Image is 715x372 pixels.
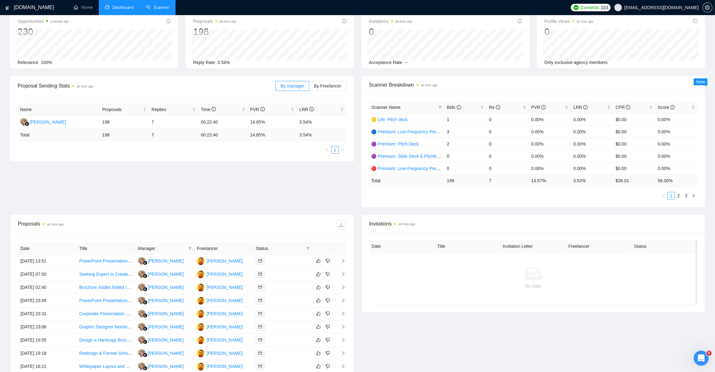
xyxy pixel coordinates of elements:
[324,146,331,154] button: left
[197,257,205,265] img: JN
[692,194,696,198] span: right
[148,310,184,317] div: [PERSON_NAME]
[336,259,345,263] span: right
[326,148,329,152] span: left
[207,323,243,330] div: [PERSON_NAME]
[694,351,709,366] iframe: Intercom live chat
[670,105,675,109] span: info-circle
[105,5,109,9] span: dashboard
[297,129,346,141] td: 3.54 %
[707,351,712,356] span: 6
[324,257,332,265] button: dislike
[306,247,310,250] span: filter
[486,125,529,138] td: 0
[20,119,66,124] a: VZ[PERSON_NAME]
[41,60,52,65] span: 100%
[371,166,456,171] a: 🔴 Premium: Low-Frequency Presentations
[138,310,146,318] img: VZ
[143,300,147,305] img: gigradar-bm.png
[529,113,571,125] td: 0.00%
[258,272,262,276] span: mail
[143,274,147,278] img: gigradar-bm.png
[447,105,461,110] span: Bids
[316,272,321,277] span: like
[371,117,408,122] a: 🟡 Lite: Pitch deck
[197,298,243,303] a: JN[PERSON_NAME]
[207,337,243,343] div: [PERSON_NAME]
[197,363,205,370] img: JN
[316,337,321,343] span: like
[336,272,345,276] span: right
[197,284,205,291] img: JN
[326,285,330,290] span: dislike
[544,26,593,38] div: 0
[148,323,184,330] div: [PERSON_NAME]
[197,336,205,344] img: JN
[79,258,216,263] a: PowerPoint Presentation Designer Needed for Branding Enhancement
[702,3,712,13] button: setting
[149,129,198,141] td: 7
[613,138,655,150] td: $0.00
[138,245,186,252] span: Manager
[30,119,66,125] div: [PERSON_NAME]
[197,324,243,329] a: JN[PERSON_NAME]
[613,150,655,162] td: $0.00
[18,129,100,141] td: Total
[326,258,330,263] span: dislike
[138,324,184,329] a: VZ[PERSON_NAME]
[315,284,322,291] button: like
[518,19,522,23] span: info-circle
[18,242,77,255] th: Date
[374,283,692,290] div: No data
[193,26,236,38] div: 198
[571,150,613,162] td: 0.00%
[138,284,184,290] a: VZ[PERSON_NAME]
[197,270,205,278] img: JN
[18,82,276,90] span: Proposal Sending Stats
[667,192,675,199] li: 1
[79,311,152,316] a: Corporate Presentation Beautification
[207,310,243,317] div: [PERSON_NAME]
[151,106,191,113] span: Replies
[143,340,147,344] img: gigradar-bm.png
[299,107,314,112] span: LRR
[77,281,136,294] td: Brochure 4sides folded real estate
[79,364,181,369] a: Whitepaper Layout and Document Designer Needed
[486,174,529,187] td: 7
[207,258,243,264] div: [PERSON_NAME]
[207,297,243,304] div: [PERSON_NAME]
[341,148,344,152] span: right
[581,4,600,11] span: Connects:
[18,104,100,116] th: Name
[143,327,147,331] img: gigradar-bm.png
[571,125,613,138] td: 0.00%
[256,245,303,252] span: Status
[496,105,500,109] span: info-circle
[149,116,198,129] td: 7
[571,138,613,150] td: 0.00%
[486,150,529,162] td: 0
[444,138,487,150] td: 2
[326,364,330,369] span: dislike
[258,325,262,329] span: mail
[331,146,339,154] li: 1
[143,366,147,370] img: gigradar-bm.png
[18,268,77,281] td: [DATE] 07:50
[149,104,198,116] th: Replies
[250,107,265,112] span: PVR
[309,107,314,111] span: info-circle
[258,364,262,368] span: mail
[113,5,134,10] span: Dashboard
[332,146,339,153] a: 1
[135,242,194,255] th: Manager
[197,284,243,290] a: JN[PERSON_NAME]
[399,222,415,226] time: an hour ago
[193,18,236,25] span: Proposals
[197,271,243,276] a: JN[PERSON_NAME]
[655,138,697,150] td: 0.00%
[324,297,332,304] button: dislike
[616,105,630,110] span: CPR
[20,118,28,126] img: VZ
[316,351,321,356] span: like
[444,150,487,162] td: 0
